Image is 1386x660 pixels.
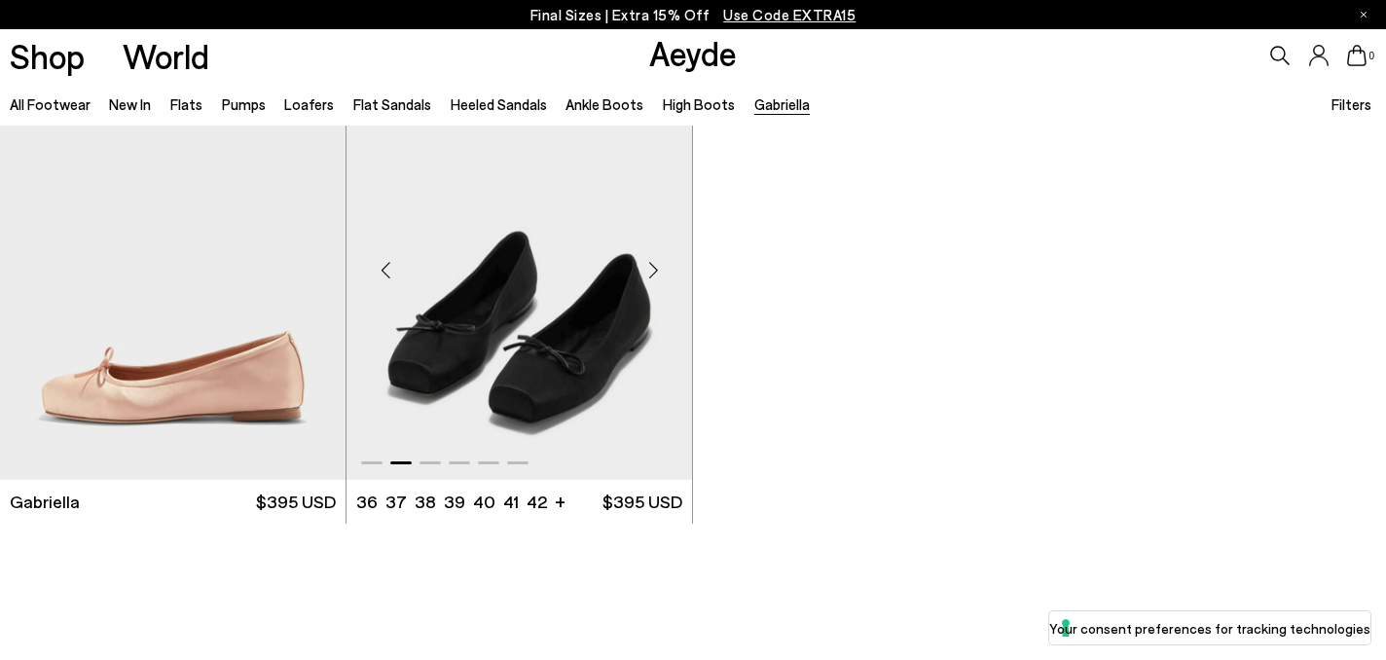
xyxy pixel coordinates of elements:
ul: variant [356,490,541,514]
a: Shop [10,39,85,73]
li: 37 [385,490,407,514]
li: 38 [415,490,436,514]
label: Your consent preferences for tracking technologies [1049,618,1370,639]
a: Flat Sandals [353,95,431,113]
a: Gabriella [754,95,810,113]
li: + [555,488,565,514]
img: Gabriella Satin Ballet Flats [346,45,692,479]
a: World [123,39,209,73]
a: Pumps [222,95,266,113]
li: 42 [527,490,547,514]
div: Previous slide [356,240,415,299]
span: $395 USD [602,490,682,514]
a: New In [109,95,151,113]
div: 2 / 6 [346,45,692,479]
a: 36 37 38 39 40 41 42 + $395 USD [346,480,692,524]
span: Filters [1331,95,1371,113]
li: 41 [503,490,519,514]
p: Final Sizes | Extra 15% Off [530,3,857,27]
a: Aeyde [649,32,737,73]
li: 39 [444,490,465,514]
a: Next slide Previous slide [346,45,692,479]
a: Heeled Sandals [451,95,547,113]
a: Ankle Boots [565,95,643,113]
span: $395 USD [256,490,336,514]
a: Loafers [284,95,334,113]
a: All Footwear [10,95,91,113]
span: Navigate to /collections/ss25-final-sizes [723,6,856,23]
a: High Boots [663,95,735,113]
a: 0 [1347,45,1367,66]
span: Gabriella [10,490,80,514]
li: 40 [473,490,495,514]
span: 0 [1367,51,1376,61]
button: Your consent preferences for tracking technologies [1049,611,1370,644]
a: Flats [170,95,202,113]
div: Next slide [624,240,682,299]
li: 36 [356,490,378,514]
